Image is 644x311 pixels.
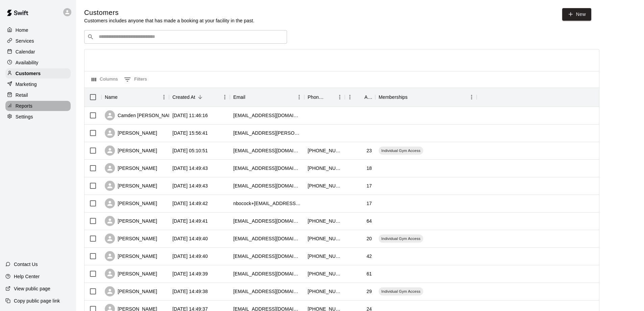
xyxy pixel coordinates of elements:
span: Individual Gym Access [379,289,423,294]
div: 2025-08-21 14:49:38 [172,288,208,295]
div: robinleonard@cox.net [233,130,301,136]
div: Individual Gym Access [379,235,423,243]
button: Sort [245,92,255,102]
div: +15405411900 [308,218,341,224]
div: +15406137671 [308,235,341,242]
button: Sort [195,92,205,102]
div: 61 [366,270,372,277]
div: 29 [366,288,372,295]
p: Calendar [16,48,35,55]
div: Camden [PERSON_NAME] [105,110,177,120]
button: Sort [325,92,335,102]
div: 2025-08-21 14:49:40 [172,235,208,242]
div: Age [364,88,372,107]
p: Marketing [16,81,37,88]
div: 2025-08-31 15:56:41 [172,130,208,136]
div: 2025-08-29 05:10:51 [172,147,208,154]
div: Name [101,88,169,107]
div: twpeters54@gmail.com [233,235,301,242]
div: Email [233,88,245,107]
div: Created At [169,88,230,107]
div: zaneblawson@gmail.com [233,165,301,172]
button: Sort [118,92,127,102]
div: Retail [5,90,71,100]
p: Retail [16,92,28,98]
div: 17 [366,200,372,207]
div: +15405198332 [308,147,341,154]
a: Settings [5,112,71,122]
div: 2025-09-14 11:46:16 [172,112,208,119]
p: Availability [16,59,39,66]
button: Menu [159,92,169,102]
button: Show filters [122,74,149,85]
div: Phone Number [304,88,345,107]
h5: Customers [84,8,255,17]
div: hburgmcbride@gmail.com [233,253,301,260]
p: Reports [16,103,32,109]
div: [PERSON_NAME] [105,198,157,208]
div: 42 [366,253,372,260]
button: Menu [467,92,477,102]
button: Menu [335,92,345,102]
div: 2025-08-21 14:49:41 [172,218,208,224]
a: Customers [5,68,71,79]
button: Menu [294,92,304,102]
a: Calendar [5,47,71,57]
a: Reports [5,101,71,111]
button: Sort [408,92,417,102]
div: +15407930220 [308,270,341,277]
div: 17 [366,182,372,189]
div: sbfotos@hotmail.com [233,270,301,277]
div: [PERSON_NAME] [105,216,157,226]
button: Select columns [90,74,120,85]
div: +13035075396 [308,253,341,260]
p: Services [16,38,34,44]
a: New [562,8,591,21]
div: [PERSON_NAME] [105,269,157,279]
div: Search customers by name or email [84,30,287,44]
a: Marketing [5,79,71,89]
div: 2025-08-21 14:49:43 [172,165,208,172]
div: +13365966429 [308,288,341,295]
a: Services [5,36,71,46]
button: Sort [355,92,364,102]
div: kalebcrawford645@gmail.com [233,147,301,154]
p: Home [16,27,28,34]
p: Copy public page link [14,297,60,304]
div: Home [5,25,71,35]
button: Menu [345,92,355,102]
div: smlegodluvsu@aol.com [233,218,301,224]
a: Availability [5,58,71,68]
div: +15402007112 [308,182,341,189]
div: Memberships [379,88,408,107]
div: [PERSON_NAME] [105,128,157,138]
span: Individual Gym Access [379,148,423,153]
div: nbocock+child652462651360b9.01040371@yahoo.com [233,200,301,207]
p: View public page [14,285,50,292]
div: [PERSON_NAME] [105,234,157,244]
div: 23 [366,147,372,154]
div: 2025-08-21 14:49:39 [172,270,208,277]
p: Customers [16,70,41,77]
div: [PERSON_NAME] [105,251,157,261]
div: +15407626000 [308,165,341,172]
p: Settings [16,113,33,120]
button: Menu [220,92,230,102]
div: 2025-08-21 14:49:40 [172,253,208,260]
div: 2025-08-21 14:49:42 [172,200,208,207]
div: camdenfreeland1@icloud.com [233,112,301,119]
div: [PERSON_NAME] [105,286,157,296]
div: Individual Gym Access [379,287,423,295]
div: Name [105,88,118,107]
div: [PERSON_NAME] [105,181,157,191]
div: 20 [366,235,372,242]
div: [PERSON_NAME] [105,146,157,156]
div: 2025-08-21 14:49:43 [172,182,208,189]
div: 64 [366,218,372,224]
